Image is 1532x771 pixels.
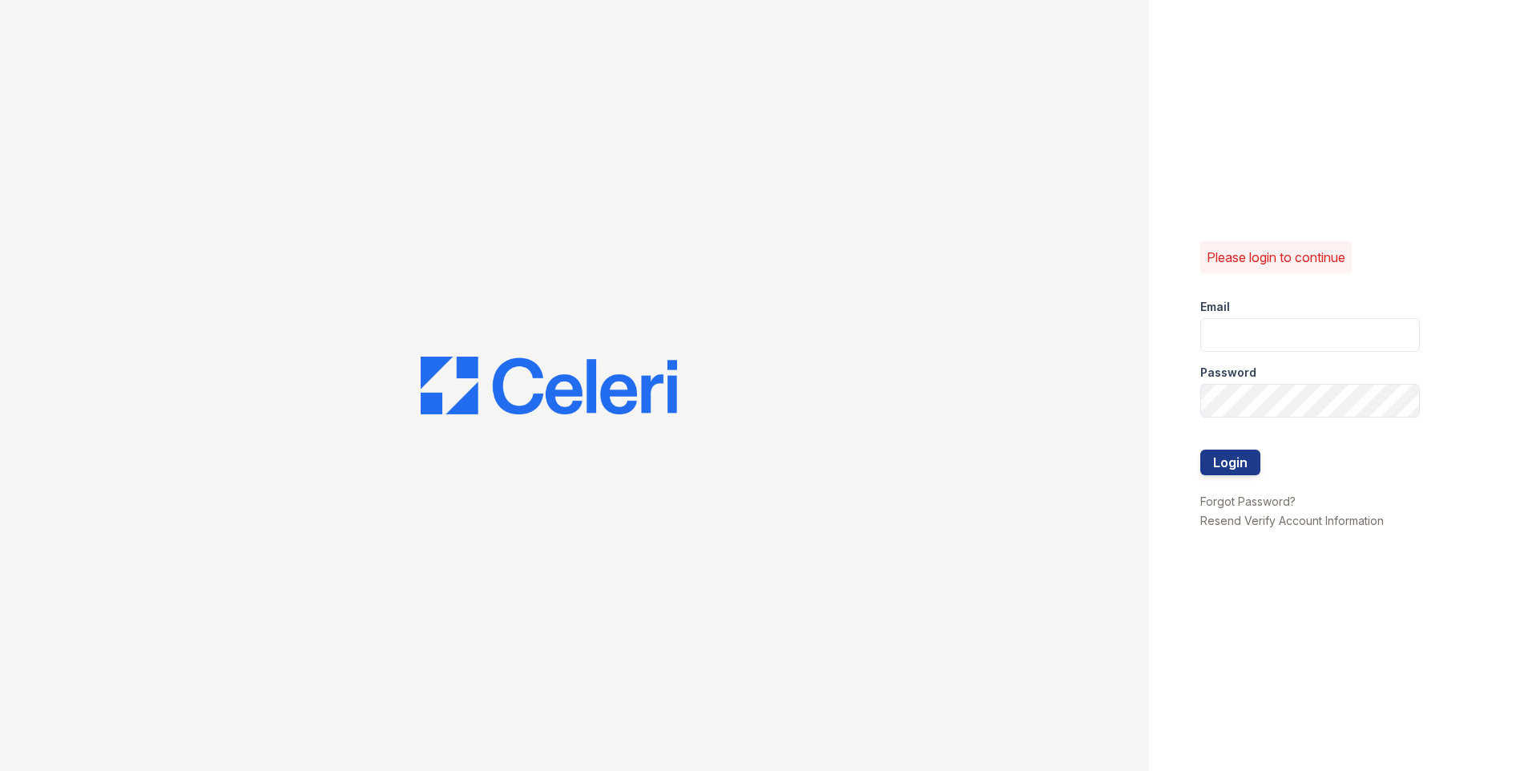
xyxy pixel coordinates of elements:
label: Password [1200,365,1256,381]
label: Email [1200,299,1230,315]
img: CE_Logo_Blue-a8612792a0a2168367f1c8372b55b34899dd931a85d93a1a3d3e32e68fde9ad4.png [421,357,677,414]
button: Login [1200,450,1260,475]
a: Resend Verify Account Information [1200,514,1384,527]
a: Forgot Password? [1200,494,1296,508]
p: Please login to continue [1207,248,1345,267]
